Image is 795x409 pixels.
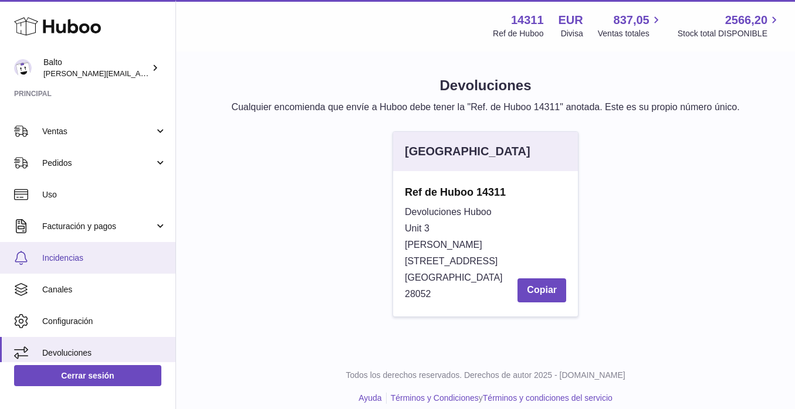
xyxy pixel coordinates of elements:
[42,347,167,359] span: Devoluciones
[483,393,613,403] a: Términos y condiciones del servicio
[43,57,149,79] div: Balto
[42,189,167,200] span: Uso
[185,370,786,381] p: Todos los derechos reservados. Derechos de autor 2025 - [DOMAIN_NAME]
[598,28,663,39] span: Ventas totales
[725,12,767,28] span: 2566,20
[678,28,781,39] span: Stock total DISPONIBLE
[43,69,235,78] span: [PERSON_NAME][EMAIL_ADDRESS][DOMAIN_NAME]
[405,289,431,299] span: 28052
[405,207,492,217] span: Devoluciones Huboo
[391,393,479,403] a: Términos y Condiciones
[405,144,530,159] div: [GEOGRAPHIC_DATA]
[517,278,566,302] button: Copiar
[493,28,543,39] div: Ref de Huboo
[405,272,503,282] span: [GEOGRAPHIC_DATA]
[42,316,167,327] span: Configuración
[42,253,167,264] span: Incidencias
[14,59,32,77] img: dani@balto.fr
[559,12,583,28] strong: EUR
[405,240,498,266] span: [PERSON_NAME][STREET_ADDRESS]
[614,12,649,28] span: 837,05
[405,223,429,233] span: Unit 3
[195,76,776,95] h1: Devoluciones
[358,393,381,403] a: Ayuda
[387,393,613,404] li: y
[42,126,154,137] span: Ventas
[42,284,167,295] span: Canales
[678,12,781,39] a: 2566,20 Stock total DISPONIBLE
[195,101,776,114] p: Cualquier encomienda que envíe a Huboo debe tener la "Ref. de Huboo 14311" anotada. Este es su pr...
[561,28,583,39] div: Divisa
[14,365,161,386] a: Cerrar sesión
[511,12,544,28] strong: 14311
[405,185,566,199] strong: Ref de Huboo 14311
[598,12,663,39] a: 837,05 Ventas totales
[42,158,154,169] span: Pedidos
[42,221,154,232] span: Facturación y pagos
